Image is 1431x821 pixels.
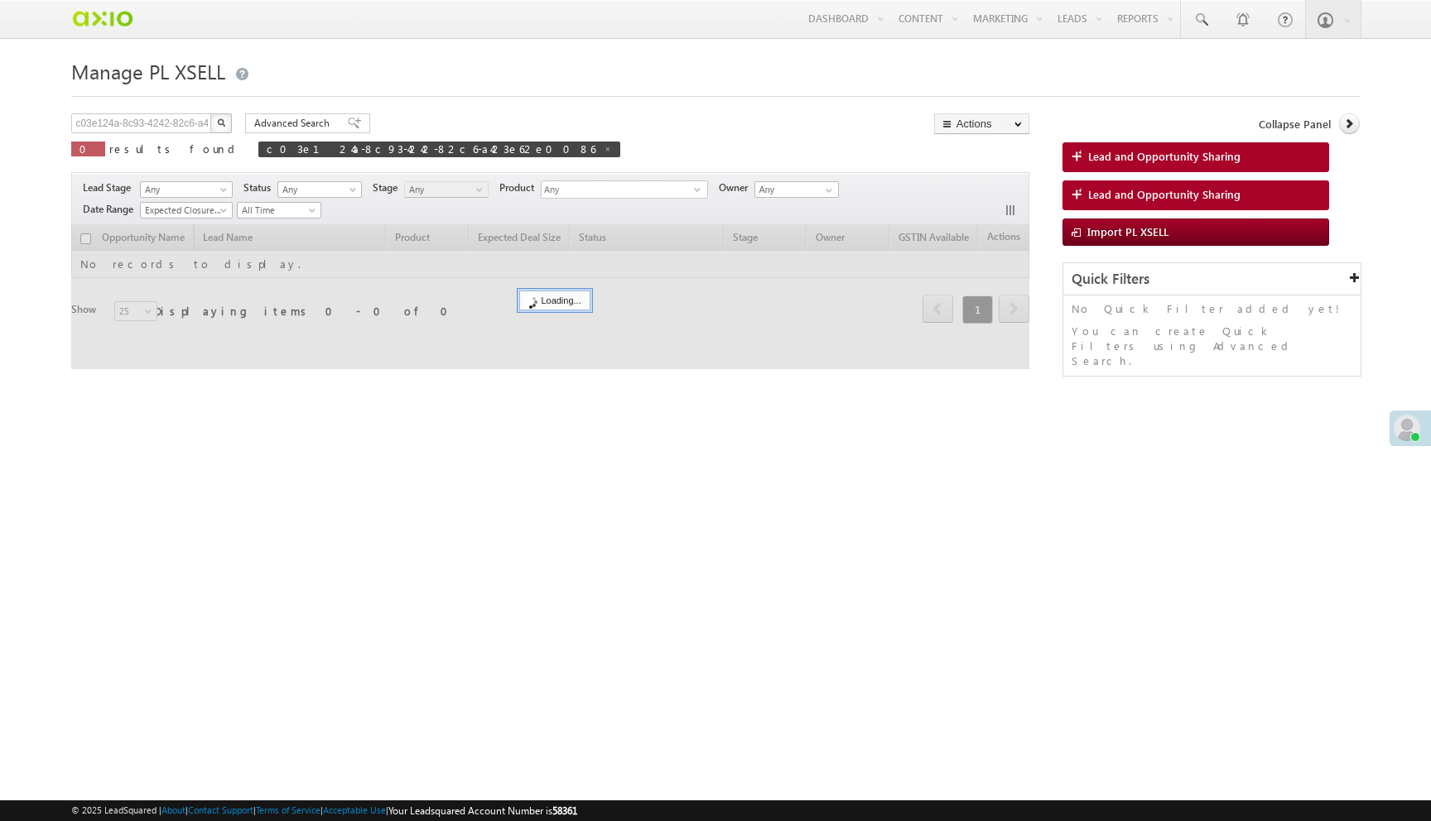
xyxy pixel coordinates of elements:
span: Manage PL XSELL [71,58,225,84]
p: You can create Quick Filters using Advanced Search. [1072,324,1352,368]
a: Any [140,181,233,198]
span: Import PL XSELL [1087,224,1168,238]
span: Lead and Opportunity Sharing [1088,149,1241,164]
span: results found [109,142,241,156]
a: Acceptable Use [323,804,386,815]
span: Lead Stage [83,180,137,195]
span: © 2025 LeadSquared | | | | | [71,803,577,819]
a: Lead and Opportunity Sharing [1062,142,1329,172]
span: Any [278,182,357,197]
span: Lead and Opportunity Sharing [1088,187,1241,202]
span: All Time [238,203,316,218]
a: All Time [237,202,321,218]
a: Expected Closure Date [140,202,233,218]
span: Date Range [83,202,140,217]
span: Stage [373,180,404,195]
img: Search [217,118,225,127]
img: Custom Logo [71,4,133,33]
span: select [694,185,707,193]
span: Owner [719,180,754,195]
span: Your Leadsquared Account Number is [388,804,577,817]
span: Any [141,182,227,197]
a: About [161,804,185,815]
a: Any [277,181,362,198]
span: Advanced Search [254,116,335,131]
span: Any [542,181,694,200]
span: Expected Closure Date [141,203,227,218]
div: Any [541,180,708,199]
span: 0 [79,142,97,156]
span: 58361 [552,804,577,817]
p: No Quick Filter added yet! [1072,301,1352,316]
a: Terms of Service [256,804,320,815]
span: Any [405,182,484,197]
span: Product [499,180,541,195]
button: Actions [934,113,1029,134]
span: c03e124a-8c93-4242-82c6-a423e62e0086 [267,142,595,156]
a: Show All Items [817,182,837,199]
span: Collapse Panel [1259,117,1331,132]
input: Type to Search [754,181,839,198]
span: Status [243,180,277,195]
a: Contact Support [188,804,253,815]
div: Quick Filters [1063,263,1361,295]
div: Loading... [519,290,590,310]
a: Lead and Opportunity Sharing [1062,180,1329,210]
a: Any [404,181,489,198]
